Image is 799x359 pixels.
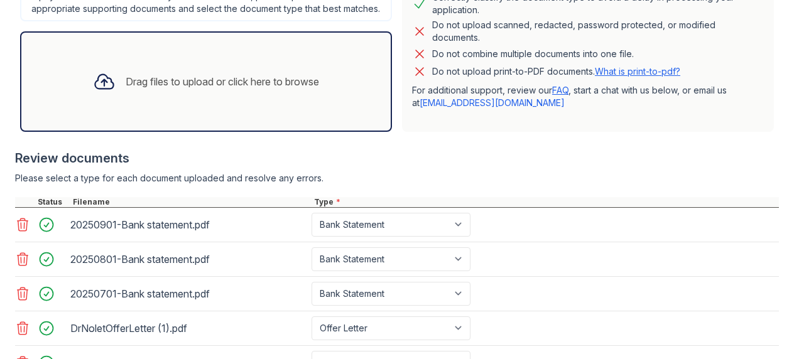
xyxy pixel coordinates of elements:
a: What is print-to-pdf? [595,66,680,77]
div: 20250701-Bank statement.pdf [70,284,307,304]
a: FAQ [552,85,568,95]
div: Drag files to upload or click here to browse [126,74,319,89]
div: Filename [70,197,312,207]
div: Status [35,197,70,207]
div: 20250901-Bank statement.pdf [70,215,307,235]
div: 20250801-Bank statement.pdf [70,249,307,269]
div: Please select a type for each document uploaded and resolve any errors. [15,172,779,185]
p: Do not upload print-to-PDF documents. [432,65,680,78]
a: [EMAIL_ADDRESS][DOMAIN_NAME] [420,97,565,108]
div: Type [312,197,779,207]
div: DrNoletOfferLetter (1).pdf [70,318,307,338]
div: Review documents [15,149,779,167]
div: Do not combine multiple documents into one file. [432,46,634,62]
p: For additional support, review our , start a chat with us below, or email us at [412,84,764,109]
div: Do not upload scanned, redacted, password protected, or modified documents. [432,19,764,44]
